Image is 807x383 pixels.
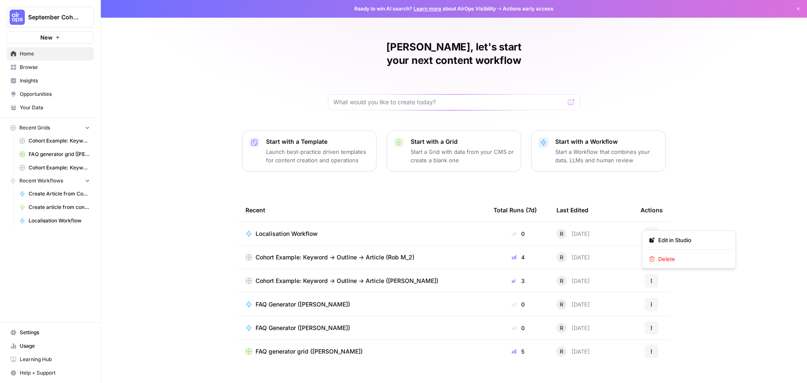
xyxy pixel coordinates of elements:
span: Delete [658,255,725,263]
p: Start a Workflow that combines your data, LLMs and human review [555,148,659,164]
div: 4 [493,253,543,261]
a: Your Data [7,101,94,114]
p: Start a Grid with data from your CMS or create a blank one [411,148,514,164]
button: Start with a GridStart a Grid with data from your CMS or create a blank one [387,130,521,172]
a: Learning Hub [7,353,94,366]
a: FAQ generator grid ([PERSON_NAME]) [245,347,480,356]
span: R [560,300,563,309]
span: Actions early access [503,5,554,13]
a: FAQ Generator ([PERSON_NAME]) [245,324,480,332]
span: Create article from content brief FORK ([PERSON_NAME]) [29,203,90,211]
a: Opportunities [7,87,94,101]
p: Start with a Workflow [555,137,659,146]
div: 0 [493,300,543,309]
a: Insights [7,74,94,87]
button: Start with a TemplateLaunch best-practice driven templates for content creation and operations [242,130,377,172]
button: Workspace: September Cohort [7,7,94,28]
a: Create article from content brief FORK ([PERSON_NAME]) [16,201,94,214]
div: 0 [493,324,543,332]
a: Cohort Example: Keyword -> Outline -> Article ([PERSON_NAME]) [245,277,480,285]
div: 3 [493,277,543,285]
div: Actions [641,198,663,222]
span: R [560,324,563,332]
span: R [560,230,563,238]
span: FAQ Generator ([PERSON_NAME]) [256,324,350,332]
span: Cohort Example: Keyword -> Outline -> Article [29,137,90,145]
span: Edit in Studio [658,236,725,244]
a: FAQ Generator ([PERSON_NAME]) [245,300,480,309]
div: [DATE] [556,276,590,286]
span: Cohort Example: Keyword -> Outline -> Article ([PERSON_NAME]) [256,277,438,285]
span: Help + Support [20,369,90,377]
input: What would you like to create today? [333,98,564,106]
button: New [7,31,94,44]
span: New [40,33,53,42]
p: Start with a Grid [411,137,514,146]
button: Start with a WorkflowStart a Workflow that combines your data, LLMs and human review [531,130,666,172]
a: Cohort Example: Keyword -> Outline -> Article (Copy) [16,161,94,174]
span: Localisation Workflow [256,230,318,238]
span: Cohort Example: Keyword -> Outline -> Article (Copy) [29,164,90,172]
a: Cohort Example: Keyword -> Outline -> Article (Rob M_2) [245,253,480,261]
p: Launch best-practice driven templates for content creation and operations [266,148,369,164]
span: Recent Workflows [19,177,63,185]
span: Localisation Workflow [29,217,90,225]
a: FAQ generator grid ([PERSON_NAME]) [16,148,94,161]
span: R [560,253,563,261]
div: [DATE] [556,346,590,357]
button: Help + Support [7,366,94,380]
a: Browse [7,61,94,74]
span: Opportunities [20,90,90,98]
div: [DATE] [556,252,590,262]
a: Cohort Example: Keyword -> Outline -> Article [16,134,94,148]
a: Settings [7,326,94,339]
div: [DATE] [556,299,590,309]
span: R [560,277,563,285]
img: September Cohort Logo [10,10,25,25]
span: R [560,347,563,356]
span: Insights [20,77,90,85]
a: Localisation Workflow [245,230,480,238]
span: Your Data [20,104,90,111]
span: Browse [20,63,90,71]
h1: [PERSON_NAME], let's start your next content workflow [328,40,580,67]
span: FAQ generator grid ([PERSON_NAME]) [256,347,363,356]
div: 5 [493,347,543,356]
span: Learning Hub [20,356,90,363]
button: Recent Grids [7,122,94,134]
span: Create Article from Content Brief Fork ([PERSON_NAME]) [29,190,90,198]
a: Localisation Workflow [16,214,94,227]
div: Total Runs (7d) [493,198,537,222]
span: Home [20,50,90,58]
span: FAQ Generator ([PERSON_NAME]) [256,300,350,309]
div: 0 [493,230,543,238]
a: Home [7,47,94,61]
span: Settings [20,329,90,336]
p: Start with a Template [266,137,369,146]
a: Usage [7,339,94,353]
a: Learn more [414,5,441,12]
div: Last Edited [556,198,588,222]
span: September Cohort [28,13,79,21]
span: Ready to win AI search? about AirOps Visibility [354,5,496,13]
div: Recent [245,198,480,222]
span: Recent Grids [19,124,50,132]
div: [DATE] [556,229,590,239]
span: FAQ generator grid ([PERSON_NAME]) [29,151,90,158]
span: Usage [20,342,90,350]
a: Create Article from Content Brief Fork ([PERSON_NAME]) [16,187,94,201]
div: [DATE] [556,323,590,333]
span: Cohort Example: Keyword -> Outline -> Article (Rob M_2) [256,253,414,261]
button: Recent Workflows [7,174,94,187]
